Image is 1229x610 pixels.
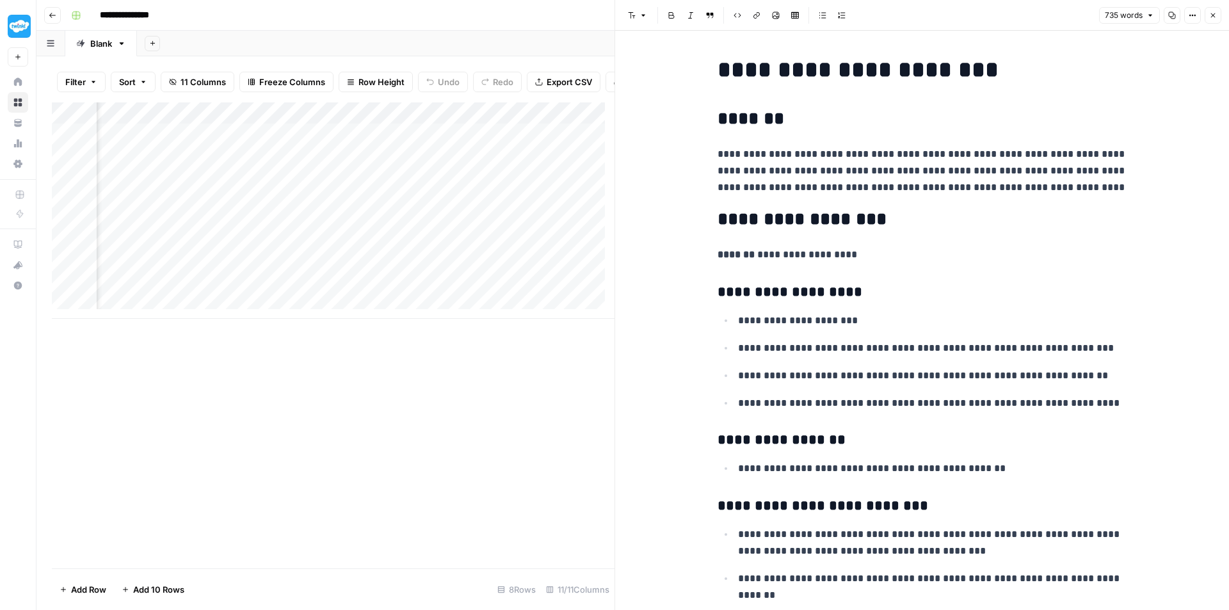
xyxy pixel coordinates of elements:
img: Twinkl Logo [8,15,31,38]
span: Sort [119,76,136,88]
button: Freeze Columns [239,72,333,92]
a: Your Data [8,113,28,133]
span: Add Row [71,583,106,596]
button: What's new? [8,255,28,275]
button: Workspace: Twinkl [8,10,28,42]
span: Redo [493,76,513,88]
a: Usage [8,133,28,154]
button: Sort [111,72,156,92]
button: Row Height [339,72,413,92]
span: 11 Columns [181,76,226,88]
button: 735 words [1099,7,1160,24]
div: 11/11 Columns [541,579,614,600]
button: 11 Columns [161,72,234,92]
div: 8 Rows [492,579,541,600]
button: Help + Support [8,275,28,296]
span: Row Height [358,76,405,88]
a: Home [8,72,28,92]
span: Export CSV [547,76,592,88]
span: Freeze Columns [259,76,325,88]
span: Undo [438,76,460,88]
button: Redo [473,72,522,92]
a: AirOps Academy [8,234,28,255]
span: Filter [65,76,86,88]
a: Settings [8,154,28,174]
span: 735 words [1105,10,1143,21]
button: Add 10 Rows [114,579,192,600]
button: Export CSV [527,72,600,92]
button: Add Row [52,579,114,600]
button: Filter [57,72,106,92]
a: Blank [65,31,137,56]
a: Browse [8,92,28,113]
div: Blank [90,37,112,50]
button: Undo [418,72,468,92]
span: Add 10 Rows [133,583,184,596]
